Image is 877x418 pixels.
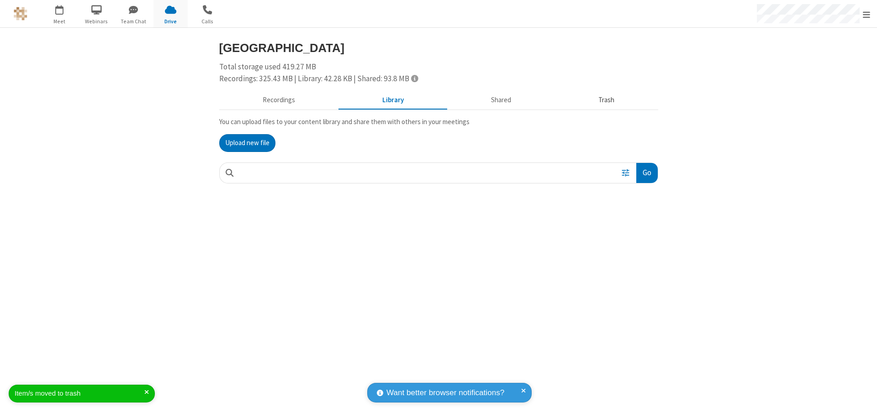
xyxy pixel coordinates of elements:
[219,73,658,85] div: Recordings: 325.43 MB | Library: 42.28 KB | Shared: 93.8 MB
[339,92,448,109] button: Content library
[42,17,77,26] span: Meet
[386,387,504,399] span: Want better browser notifications?
[219,61,658,84] div: Total storage used 419.27 MB
[636,163,657,183] button: Go
[14,7,27,21] img: QA Selenium DO NOT DELETE OR CHANGE
[79,17,114,26] span: Webinars
[219,134,275,152] button: Upload new file
[116,17,151,26] span: Team Chat
[411,74,418,82] span: Totals displayed include files that have been moved to the trash.
[219,92,339,109] button: Recorded meetings
[555,92,658,109] button: Trash
[448,92,555,109] button: Shared during meetings
[219,117,658,127] p: You can upload files to your content library and share them with others in your meetings
[153,17,188,26] span: Drive
[15,388,144,399] div: Item/s moved to trash
[190,17,225,26] span: Calls
[219,42,658,54] h3: [GEOGRAPHIC_DATA]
